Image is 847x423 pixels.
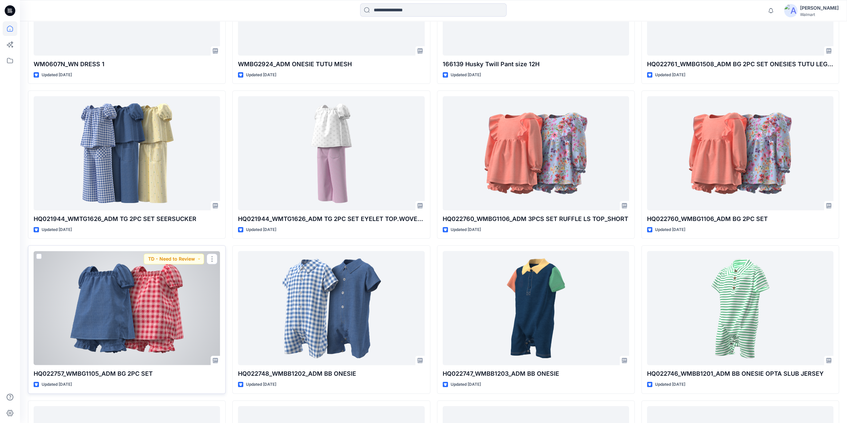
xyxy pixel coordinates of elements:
a: HQ022760_WMBG1106_ADM 3PCS SET RUFFLE LS TOP_SHORT [443,96,629,210]
a: HQ022748_WMBB1202_ADM BB ONESIE [238,251,424,365]
p: Updated [DATE] [451,381,481,388]
p: Updated [DATE] [42,381,72,388]
p: Updated [DATE] [42,226,72,233]
p: Updated [DATE] [451,72,481,79]
a: HQ022760_WMBG1106_ADM BG 2PC SET [647,96,833,210]
div: Walmart [800,12,839,17]
p: Updated [DATE] [655,381,685,388]
a: HQ022746_WMBB1201_ADM BB ONESIE OPTA SLUB JERSEY [647,251,833,365]
p: HQ022747_WMBB1203_ADM BB ONESIE [443,369,629,378]
p: HQ022748_WMBB1202_ADM BB ONESIE [238,369,424,378]
p: HQ022757_WMBG1105_ADM BG 2PC SET [34,369,220,378]
p: Updated [DATE] [655,72,685,79]
p: WM0607N_WN DRESS 1 [34,60,220,69]
div: [PERSON_NAME] [800,4,839,12]
p: HQ022760_WMBG1106_ADM 3PCS SET RUFFLE LS TOP_SHORT [443,214,629,224]
img: avatar [784,4,797,17]
p: Updated [DATE] [246,381,276,388]
p: HQ022761_WMBG1508_ADM BG 2PC SET ONESIES TUTU LEGGING [647,60,833,69]
p: HQ021944_WMTG1626_ADM TG 2PC SET SEERSUCKER [34,214,220,224]
p: HQ022746_WMBB1201_ADM BB ONESIE OPTA SLUB JERSEY [647,369,833,378]
p: HQ021944_WMTG1626_ADM TG 2PC SET EYELET TOP.WOVEN BTTM [238,214,424,224]
p: 166139 Husky Twill Pant size 12H [443,60,629,69]
a: HQ021944_WMTG1626_ADM TG 2PC SET SEERSUCKER [34,96,220,210]
p: HQ022760_WMBG1106_ADM BG 2PC SET [647,214,833,224]
a: HQ022757_WMBG1105_ADM BG 2PC SET [34,251,220,365]
a: HQ022747_WMBB1203_ADM BB ONESIE [443,251,629,365]
p: WMBG2924_ADM ONESIE TUTU MESH [238,60,424,69]
p: Updated [DATE] [451,226,481,233]
p: Updated [DATE] [246,226,276,233]
a: HQ021944_WMTG1626_ADM TG 2PC SET EYELET TOP.WOVEN BTTM [238,96,424,210]
p: Updated [DATE] [42,72,72,79]
p: Updated [DATE] [655,226,685,233]
p: Updated [DATE] [246,72,276,79]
